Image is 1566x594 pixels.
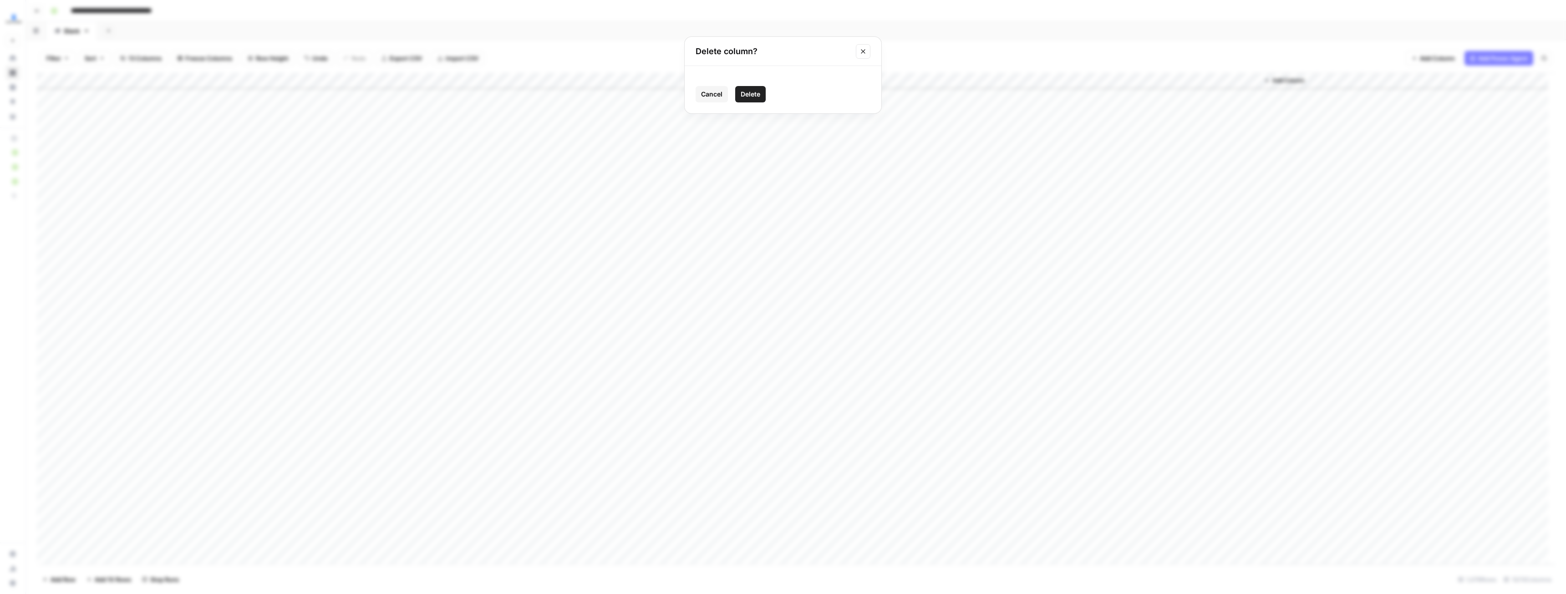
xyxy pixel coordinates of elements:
[856,44,870,59] button: Close modal
[701,90,722,99] span: Cancel
[735,86,766,102] button: Delete
[741,90,760,99] span: Delete
[696,86,728,102] button: Cancel
[696,45,850,58] h2: Delete column?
